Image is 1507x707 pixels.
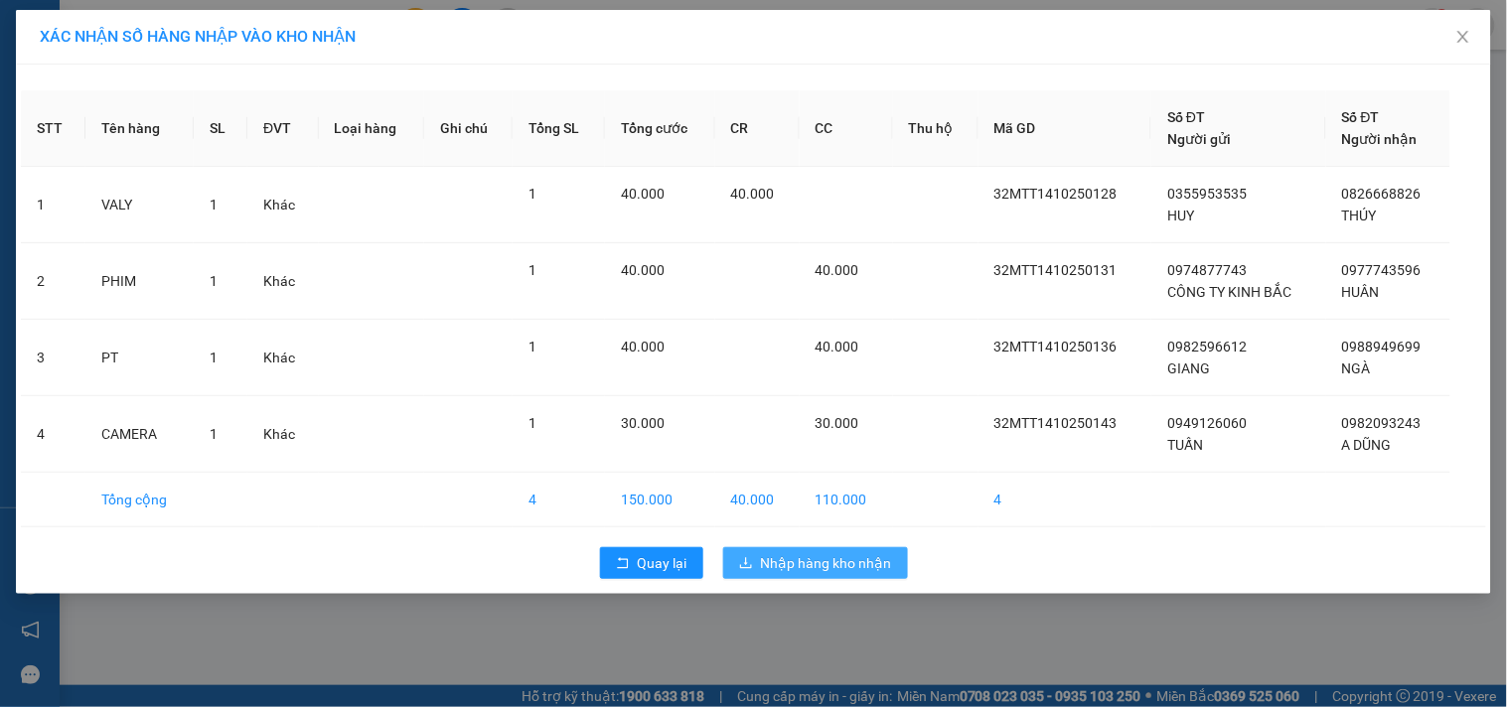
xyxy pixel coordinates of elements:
span: 1 [210,350,218,365]
span: close [1455,29,1471,45]
span: 0982093243 [1342,415,1422,431]
span: 0974877743 [1167,262,1247,278]
span: TUẤN [1167,437,1203,453]
span: Số ĐT [1167,109,1205,125]
span: 32MTT1410250128 [994,186,1118,202]
td: PT [85,320,195,396]
span: 1 [528,262,536,278]
th: STT [21,90,85,167]
span: XÁC NHẬN SỐ HÀNG NHẬP VÀO KHO NHẬN [40,27,356,46]
button: rollbackQuay lại [600,547,703,579]
th: Thu hộ [893,90,979,167]
span: 1 [528,339,536,354]
span: Người nhận [1342,131,1418,147]
span: 1 [210,197,218,212]
td: 4 [979,473,1151,527]
span: 1 [528,186,536,202]
td: VALY [85,167,195,243]
td: Khác [247,243,319,320]
th: Tổng SL [513,90,605,167]
td: 40.000 [715,473,800,527]
span: 0982596612 [1167,339,1247,354]
span: 40.000 [621,339,665,354]
th: Tổng cước [605,90,715,167]
td: Khác [247,396,319,473]
td: 1 [21,167,85,243]
span: 40.000 [621,186,665,202]
button: downloadNhập hàng kho nhận [723,547,908,579]
span: Nhập hàng kho nhận [761,552,892,574]
td: PHIM [85,243,195,320]
span: rollback [616,556,630,572]
td: 4 [21,396,85,473]
span: 32MTT1410250143 [994,415,1118,431]
span: 0949126060 [1167,415,1247,431]
th: ĐVT [247,90,319,167]
td: 150.000 [605,473,715,527]
th: Loại hàng [319,90,424,167]
span: A DŨNG [1342,437,1392,453]
th: Tên hàng [85,90,195,167]
span: Người gửi [1167,131,1231,147]
span: Quay lại [638,552,687,574]
span: 40.000 [816,262,859,278]
span: HUÂN [1342,284,1380,300]
td: 2 [21,243,85,320]
td: 110.000 [800,473,893,527]
span: 0826668826 [1342,186,1422,202]
th: Mã GD [979,90,1151,167]
span: 1 [528,415,536,431]
span: Số ĐT [1342,109,1380,125]
span: THÚY [1342,208,1377,223]
td: Khác [247,320,319,396]
th: CR [715,90,800,167]
span: 0988949699 [1342,339,1422,354]
span: 32MTT1410250131 [994,262,1118,278]
span: 32MTT1410250136 [994,339,1118,354]
td: 3 [21,320,85,396]
span: 40.000 [816,339,859,354]
span: 1 [210,426,218,442]
td: CAMERA [85,396,195,473]
td: Khác [247,167,319,243]
span: 40.000 [621,262,665,278]
span: download [739,556,753,572]
td: 4 [513,473,605,527]
span: GIANG [1167,360,1210,376]
span: NGÀ [1342,360,1371,376]
span: 30.000 [621,415,665,431]
span: 40.000 [731,186,775,202]
span: 30.000 [816,415,859,431]
span: 0355953535 [1167,186,1247,202]
th: Ghi chú [424,90,513,167]
button: Close [1435,10,1491,66]
span: 0977743596 [1342,262,1422,278]
span: 1 [210,273,218,289]
th: CC [800,90,893,167]
span: CÔNG TY KINH BẮC [1167,284,1291,300]
td: Tổng cộng [85,473,195,527]
span: HUY [1167,208,1194,223]
th: SL [194,90,247,167]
